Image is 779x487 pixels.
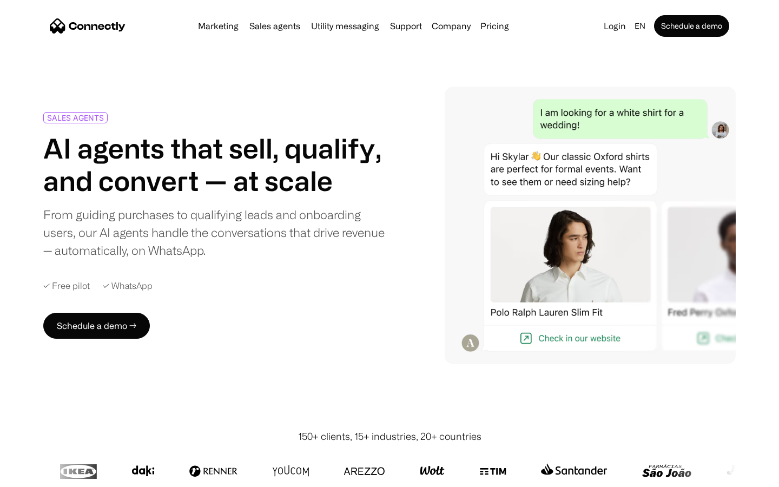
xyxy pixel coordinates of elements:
[43,132,385,197] h1: AI agents that sell, qualify, and convert — at scale
[428,18,474,34] div: Company
[43,206,385,259] div: From guiding purchases to qualifying leads and onboarding users, our AI agents handle the convers...
[386,22,426,30] a: Support
[11,467,65,483] aside: Language selected: English
[635,18,645,34] div: en
[630,18,652,34] div: en
[307,22,384,30] a: Utility messaging
[599,18,630,34] a: Login
[50,18,126,34] a: home
[43,313,150,339] a: Schedule a demo →
[245,22,305,30] a: Sales agents
[476,22,513,30] a: Pricing
[298,429,481,444] div: 150+ clients, 15+ industries, 20+ countries
[194,22,243,30] a: Marketing
[103,281,153,291] div: ✓ WhatsApp
[432,18,471,34] div: Company
[22,468,65,483] ul: Language list
[47,114,104,122] div: SALES AGENTS
[654,15,729,37] a: Schedule a demo
[43,281,90,291] div: ✓ Free pilot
